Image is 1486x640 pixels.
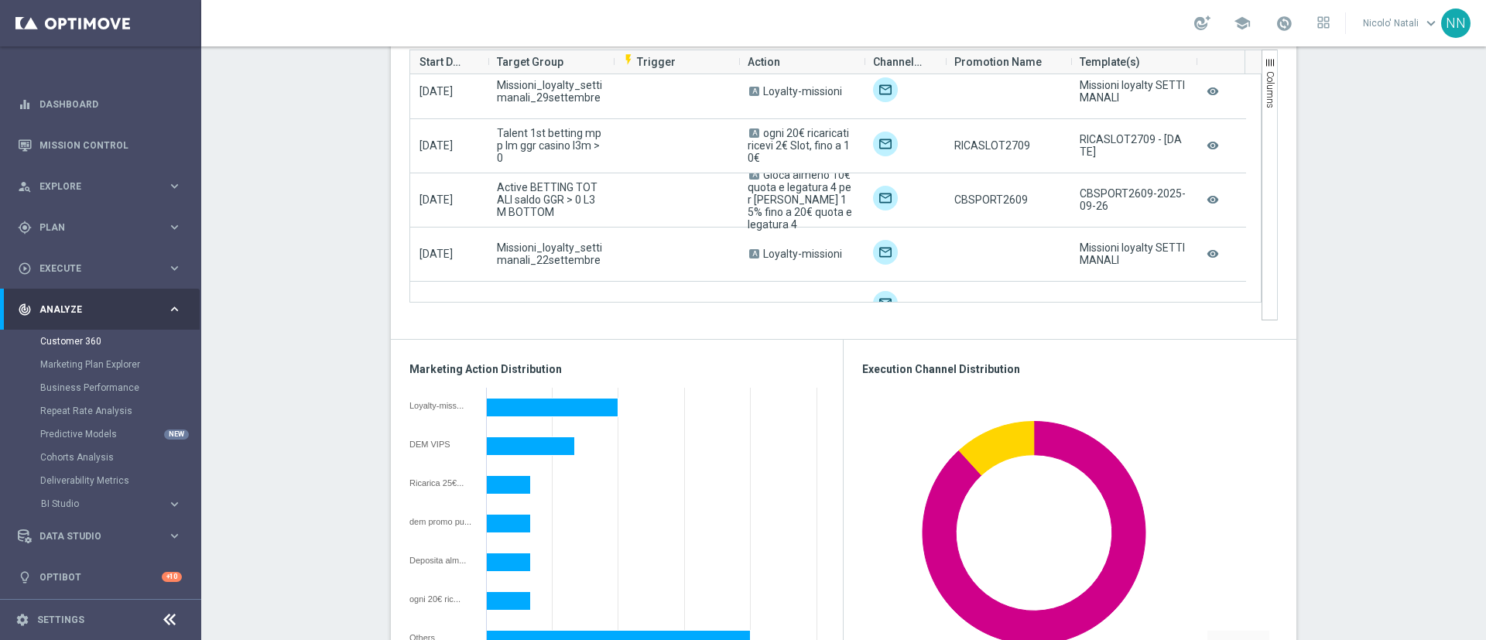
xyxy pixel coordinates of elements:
div: Mission Control [17,139,183,152]
span: [DATE] [419,85,453,98]
img: Optimail [873,77,898,102]
a: Mission Control [39,125,182,166]
span: CBSPORT2609 [954,193,1028,206]
button: play_circle_outline Execute keyboard_arrow_right [17,262,183,275]
div: Plan [18,221,167,234]
div: NEW [164,430,189,440]
span: [DATE] [419,139,453,152]
img: Optimail [873,186,898,210]
a: Nicolo' Natalikeyboard_arrow_down [1361,12,1441,35]
i: play_circle_outline [18,262,32,276]
h3: Execution Channel Distribution [862,362,1278,376]
button: track_changes Analyze keyboard_arrow_right [17,303,183,316]
div: Missioni loyalty SETTIMANALI [1080,79,1186,104]
div: RICASLOT2709 - [DATE] [1080,133,1186,158]
span: Gioca almeno 10€ quota e legatura 4 per [PERSON_NAME] 15% fino a 20€ quota e legatura 4 [748,169,852,231]
div: Analyze [18,303,167,317]
a: Dashboard [39,84,182,125]
span: Target Group [497,46,563,77]
span: Start Date [419,46,466,77]
span: Analyze [39,305,167,314]
button: person_search Explore keyboard_arrow_right [17,180,183,193]
span: Talent 1st betting mpp lm ggr casino l3m > 0 [497,127,604,164]
span: ogni 20€ ricaricati ricevi 2€ Slot, fino a 10€ [748,127,850,164]
i: equalizer [18,98,32,111]
div: Explore [18,180,167,193]
button: gps_fixed Plan keyboard_arrow_right [17,221,183,234]
span: school [1234,15,1251,32]
div: Dashboard [18,84,182,125]
span: Loyalty-missioni [763,85,842,98]
span: A [749,170,759,180]
i: track_changes [18,303,32,317]
span: A [749,249,759,258]
div: BI Studio [40,492,200,515]
a: Repeat Rate Analysis [40,405,161,417]
div: NN [1441,9,1471,38]
button: lightbulb Optibot +10 [17,571,183,584]
i: keyboard_arrow_right [167,261,182,276]
span: Columns [1265,71,1275,108]
span: Active BETTING TOTALI saldo GGR > 0 L3M BOTTOM [497,181,604,218]
div: Optimail [873,132,898,156]
img: Optimail [873,291,898,316]
a: Customer 360 [40,335,161,347]
h3: Marketing Action Distribution [409,362,824,376]
span: [DATE] [419,193,453,206]
i: keyboard_arrow_right [167,497,182,512]
a: Deliverability Metrics [40,474,161,487]
div: Missioni loyalty SETTIMANALI [1080,241,1186,266]
span: Execute [39,264,167,273]
div: Marketing Plan Explorer [40,353,200,376]
div: dem promo pubblica multipla serie a 03.10 [409,517,475,526]
span: Explore [39,182,167,191]
div: ogni 20€ ricaricati ricevi 2€ Slot, fino a 10€ [409,594,475,604]
span: Template(s) [1080,46,1140,77]
div: Mission Control [18,125,182,166]
div: BI Studio [41,499,167,508]
div: DEM VIPS [409,440,475,449]
div: Repeat Rate Analysis [40,399,200,423]
div: Customer 360 [40,330,200,353]
span: Plan [39,223,167,232]
div: Deposita almeno 10€ e gioca quota e legatura 4 per cb perso 15% fino a 20€ quota e legatura 5 [409,556,475,565]
i: settings [15,613,29,627]
div: Deliverability Metrics [40,469,200,492]
div: CBSPORT2609-2025-09-26 [1080,187,1186,212]
i: remove_red_eye [1205,81,1221,102]
a: Optibot [39,556,162,597]
div: +10 [162,572,182,582]
div: Cohorts Analysis [40,446,200,469]
span: A [749,128,759,138]
div: Data Studio [18,529,167,543]
span: Promotion Name [954,46,1042,77]
i: gps_fixed [18,221,32,234]
i: keyboard_arrow_right [167,179,182,193]
a: Marketing Plan Explorer [40,358,161,371]
a: Settings [37,615,84,625]
div: Business Performance [40,376,200,399]
span: Trigger [622,56,676,68]
i: keyboard_arrow_right [167,529,182,543]
span: Channel(s) [873,46,923,77]
a: Cohorts Analysis [40,451,161,464]
button: equalizer Dashboard [17,98,183,111]
span: BI Studio [41,499,152,508]
span: RICASLOT2709 [954,139,1030,152]
div: Loyalty-missioni [409,401,475,410]
span: Missioni_loyalty_settimanali_29settembre [497,79,604,104]
span: Missioni_loyalty_settimanali_22settembre [497,241,604,266]
button: BI Studio keyboard_arrow_right [40,498,183,510]
i: person_search [18,180,32,193]
div: Data Studio keyboard_arrow_right [17,530,183,542]
i: flash_on [622,53,635,66]
span: Action [748,46,780,77]
div: Optibot [18,556,182,597]
span: Data Studio [39,532,167,541]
